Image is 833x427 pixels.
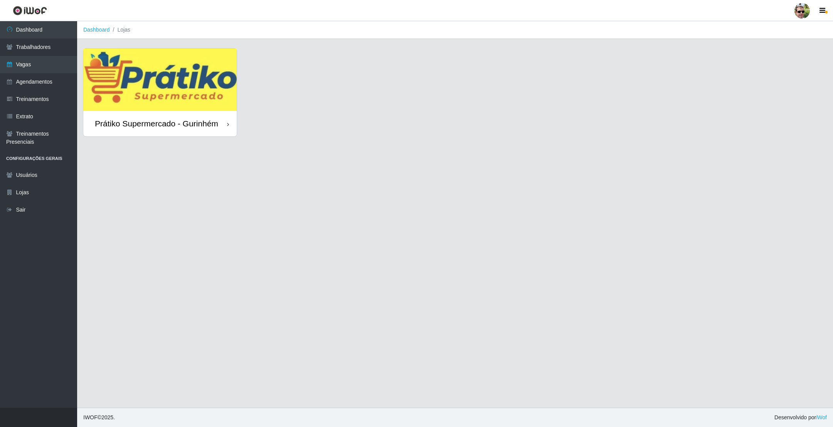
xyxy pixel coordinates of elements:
[95,119,218,128] div: Prátiko Supermercado - Gurinhém
[774,414,827,422] span: Desenvolvido por
[83,414,115,422] span: © 2025 .
[77,21,833,39] nav: breadcrumb
[83,27,110,33] a: Dashboard
[83,49,237,111] img: cardImg
[110,26,130,34] li: Lojas
[83,49,237,136] a: Prátiko Supermercado - Gurinhém
[816,414,827,420] a: iWof
[13,6,47,15] img: CoreUI Logo
[83,414,98,420] span: IWOF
